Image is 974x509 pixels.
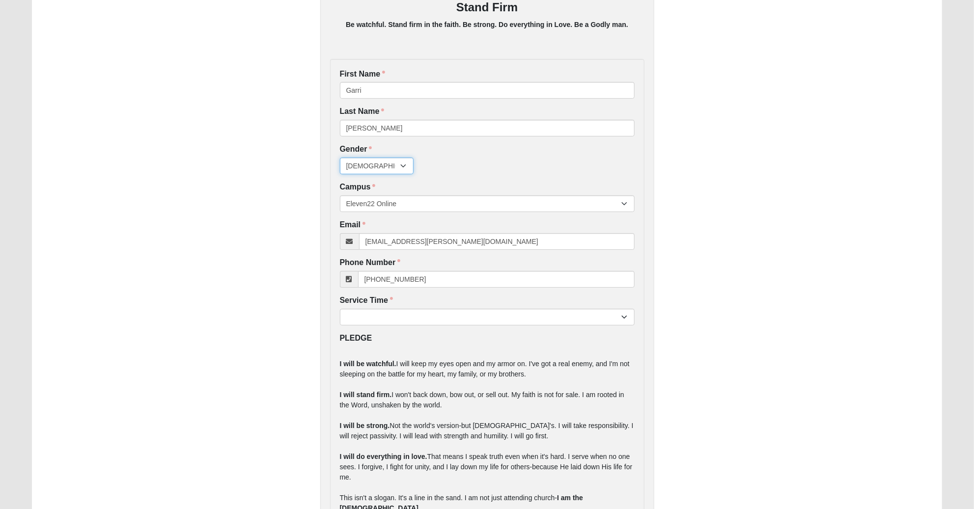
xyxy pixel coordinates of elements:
label: Gender [340,144,372,155]
label: Last Name [340,106,385,117]
label: PLEDGE [340,333,372,344]
h5: Be watchful. Stand firm in the faith. Be strong. Do everything in Love. Be a Godly man. [330,21,644,29]
label: Phone Number [340,257,401,268]
label: Campus [340,182,376,193]
b: I will be strong. [340,422,390,429]
label: First Name [340,69,386,80]
label: Service Time [340,295,393,306]
b: I will be watchful. [340,360,396,368]
label: Email [340,219,366,231]
h3: Stand Firm [330,0,644,15]
b: I will stand firm. [340,391,392,399]
b: I will do everything in love. [340,453,427,460]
